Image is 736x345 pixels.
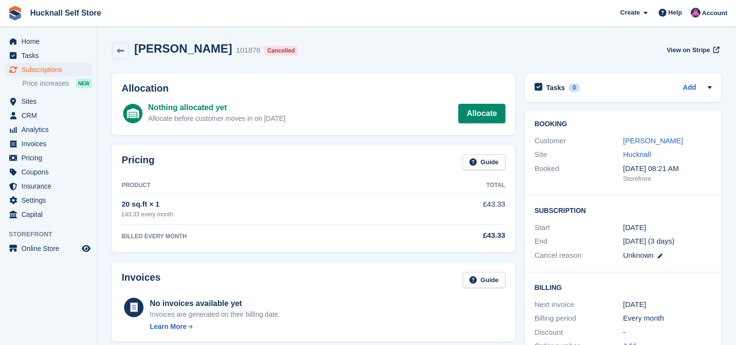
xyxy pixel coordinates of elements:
h2: [PERSON_NAME] [134,42,232,55]
span: Account [702,8,727,18]
a: menu [5,165,92,179]
a: menu [5,137,92,151]
div: Storefront [623,174,712,184]
div: Booked [535,163,623,184]
h2: Allocation [122,83,505,94]
div: Billing period [535,313,623,324]
div: NEW [76,78,92,88]
a: Allocate [458,104,505,123]
a: Price increases NEW [22,78,92,89]
div: £43.33 [407,230,505,241]
span: Capital [21,208,80,221]
div: No invoices available yet [150,298,280,309]
div: 101876 [236,45,260,56]
div: Site [535,149,623,160]
a: menu [5,242,92,255]
div: BILLED EVERY MONTH [122,232,407,241]
span: Pricing [21,151,80,165]
div: £43.33 every month [122,210,407,219]
a: Preview store [80,243,92,254]
h2: Invoices [122,272,161,288]
a: menu [5,208,92,221]
span: Sites [21,95,80,108]
a: Guide [463,272,505,288]
a: [PERSON_NAME] [623,136,683,145]
div: Cancel reason [535,250,623,261]
span: Settings [21,193,80,207]
a: menu [5,193,92,207]
th: Total [407,178,505,193]
span: Home [21,35,80,48]
a: menu [5,123,92,136]
div: Allocate before customer moves in on [DATE] [148,114,286,124]
div: Invoices are generated on their billing date. [150,309,280,320]
div: [DATE] 08:21 AM [623,163,712,174]
a: Learn More [150,322,280,332]
a: menu [5,109,92,122]
div: [DATE] [623,299,712,310]
img: stora-icon-8386f47178a22dfd0bd8f6a31ec36ba5ce8667c1dd55bd0f319d3a0aa187defe.svg [8,6,22,20]
a: Hucknall [623,150,651,158]
div: Start [535,222,623,233]
span: Price increases [22,79,69,88]
time: 2025-08-22 00:00:00 UTC [623,222,646,233]
h2: Subscription [535,205,712,215]
div: Nothing allocated yet [148,102,286,114]
h2: Billing [535,282,712,292]
span: Insurance [21,179,80,193]
div: Every month [623,313,712,324]
a: View on Stripe [663,42,721,58]
h2: Pricing [122,154,155,171]
div: Customer [535,135,623,147]
span: Unknown [623,251,654,259]
span: Coupons [21,165,80,179]
span: [DATE] (3 days) [623,237,675,245]
span: Storefront [9,230,97,239]
span: View on Stripe [666,45,710,55]
div: - [623,327,712,338]
div: Discount [535,327,623,338]
div: Learn More [150,322,186,332]
a: menu [5,49,92,62]
span: Create [620,8,640,18]
a: menu [5,63,92,77]
a: Hucknall Self Store [26,5,105,21]
span: Analytics [21,123,80,136]
span: Tasks [21,49,80,62]
th: Product [122,178,407,193]
div: Cancelled [264,46,298,56]
span: Help [668,8,682,18]
span: CRM [21,109,80,122]
span: Invoices [21,137,80,151]
div: End [535,236,623,247]
div: 20 sq.ft × 1 [122,199,407,210]
td: £43.33 [407,193,505,224]
h2: Tasks [546,83,565,92]
a: menu [5,35,92,48]
a: menu [5,151,92,165]
a: Guide [463,154,505,171]
a: menu [5,95,92,108]
div: 0 [569,83,580,92]
h2: Booking [535,120,712,128]
div: Next invoice [535,299,623,310]
a: menu [5,179,92,193]
img: Helen [691,8,700,18]
span: Subscriptions [21,63,80,77]
a: Add [683,82,696,94]
span: Online Store [21,242,80,255]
